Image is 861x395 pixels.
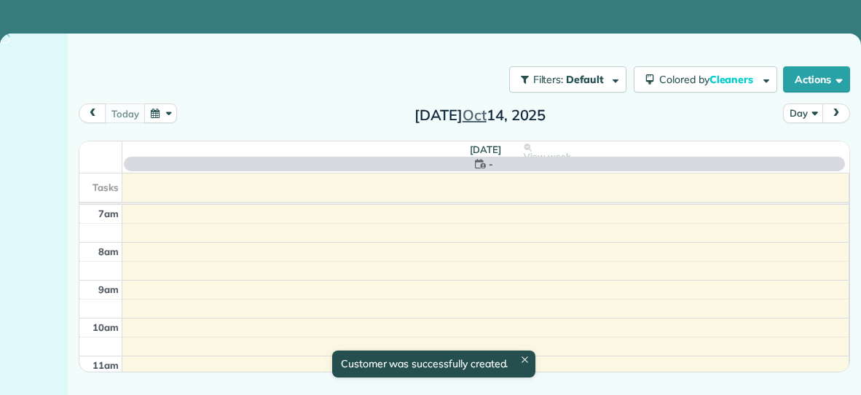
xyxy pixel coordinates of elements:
span: Tasks [93,181,119,193]
button: Actions [783,66,850,93]
span: Colored by [659,73,758,86]
span: Filters: [533,73,564,86]
span: 7am [98,208,119,219]
div: Customer was successfully created. [332,351,536,378]
button: Colored byCleaners [634,66,777,93]
span: [DATE] [470,144,501,155]
button: prev [79,103,106,123]
span: 9am [98,283,119,295]
button: Day [783,103,823,123]
span: Cleaners [709,73,756,86]
span: Oct [463,106,487,124]
h2: [DATE] 14, 2025 [389,107,571,123]
span: 10am [93,321,119,333]
a: Filters: Default [502,66,626,93]
span: - [489,157,493,171]
span: View week [524,151,570,163]
button: next [822,103,850,123]
button: Filters: Default [509,66,626,93]
span: 11am [93,359,119,371]
button: today [105,103,145,123]
span: Default [566,73,605,86]
span: 8am [98,246,119,257]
